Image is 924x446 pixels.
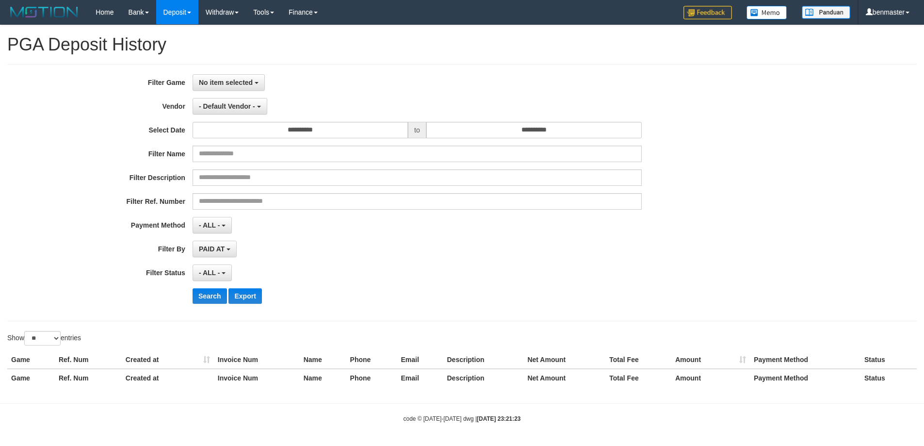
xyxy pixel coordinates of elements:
th: Game [7,351,55,369]
th: Status [860,369,917,387]
span: PAID AT [199,245,225,253]
th: Total Fee [605,351,671,369]
th: Description [443,351,523,369]
img: Feedback.jpg [683,6,732,19]
button: - Default Vendor - [193,98,267,115]
th: Amount [671,351,750,369]
button: Search [193,288,227,304]
span: - Default Vendor - [199,102,255,110]
span: No item selected [199,79,253,86]
th: Status [860,351,917,369]
th: Description [443,369,523,387]
strong: [DATE] 23:21:23 [477,415,520,422]
th: Created at [122,351,214,369]
th: Name [300,351,346,369]
th: Ref. Num [55,369,122,387]
button: - ALL - [193,264,232,281]
th: Total Fee [605,369,671,387]
img: panduan.png [802,6,850,19]
th: Phone [346,369,397,387]
th: Payment Method [750,369,860,387]
span: to [408,122,426,138]
label: Show entries [7,331,81,346]
img: Button%20Memo.svg [746,6,787,19]
h1: PGA Deposit History [7,35,917,54]
th: Email [397,369,443,387]
th: Email [397,351,443,369]
th: Invoice Num [214,351,300,369]
th: Ref. Num [55,351,122,369]
th: Name [300,369,346,387]
th: Net Amount [523,351,605,369]
button: Export [228,288,261,304]
span: - ALL - [199,269,220,277]
th: Net Amount [523,369,605,387]
th: Game [7,369,55,387]
button: - ALL - [193,217,232,233]
th: Phone [346,351,397,369]
button: PAID AT [193,241,237,257]
small: code © [DATE]-[DATE] dwg | [404,415,521,422]
th: Invoice Num [214,369,300,387]
th: Created at [122,369,214,387]
img: MOTION_logo.png [7,5,81,19]
th: Payment Method [750,351,860,369]
button: No item selected [193,74,265,91]
select: Showentries [24,331,61,346]
span: - ALL - [199,221,220,229]
th: Amount [671,369,750,387]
